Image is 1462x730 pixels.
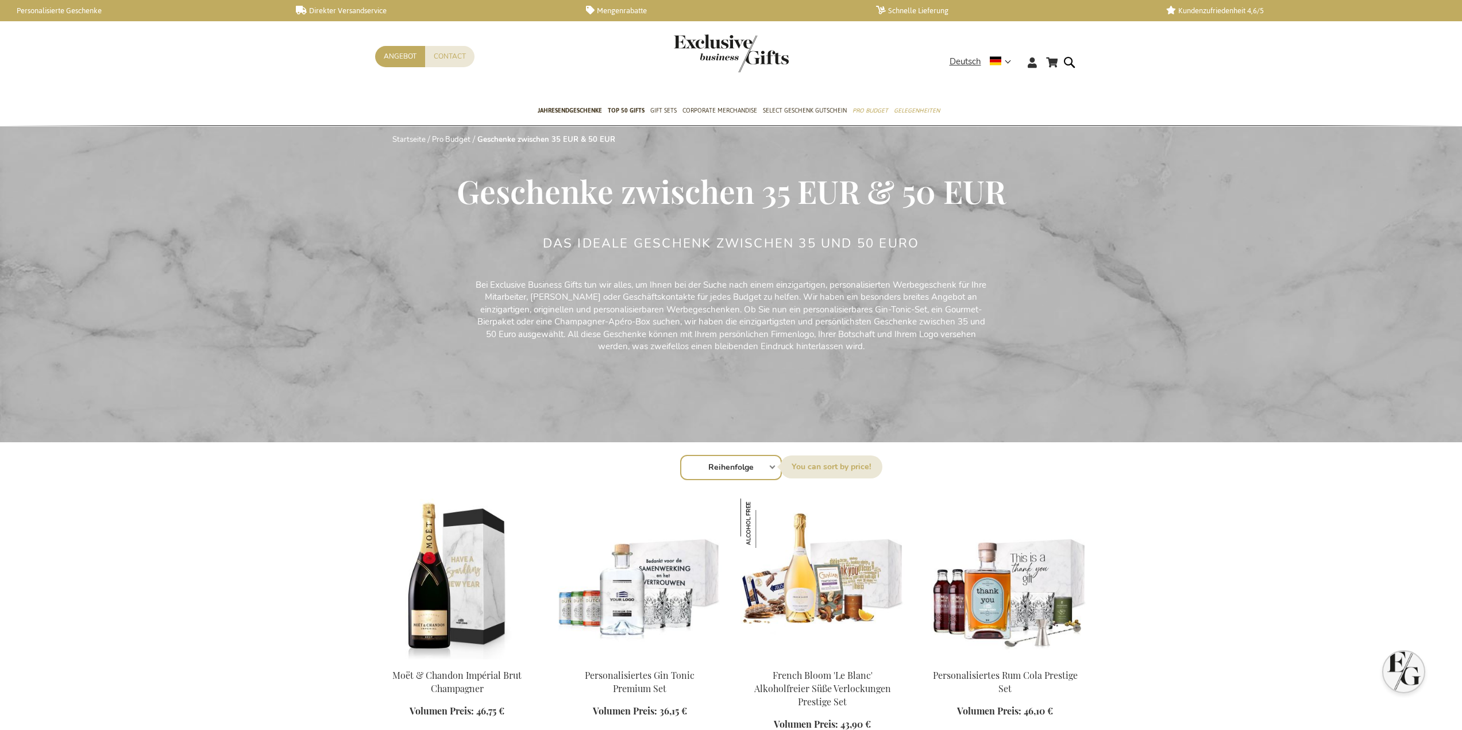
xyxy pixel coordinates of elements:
a: Personalisiertes Gin Tonic Premium Set [585,669,695,694]
span: 36,15 € [659,705,687,717]
h2: Das ideale Geschenk zwischen 35 und 50 Euro [543,237,920,250]
span: Gift Sets [650,105,677,117]
a: Mengenrabatte [586,6,858,16]
span: Volumen Preis: [410,705,474,717]
a: Volumen Preis: 46,75 € [410,705,504,718]
a: French Bloom 'Le Blanc' non-alcoholic Sparkling Sweet Temptations Prestige Set French Bloom 'Le B... [740,655,905,666]
a: French Bloom 'Le Blanc' Alkoholfreier Süße Verlockungen Prestige Set [754,669,891,708]
span: Volumen Preis: [593,705,657,717]
span: Volumen Preis: [774,718,838,730]
a: Direkter Versandservice [296,6,568,16]
span: Gelegenheiten [894,105,940,117]
img: French Bloom 'Le Blanc' Alkoholfreier Süße Verlockungen Prestige Set [740,499,790,548]
a: Volumen Preis: 46,10 € [957,705,1053,718]
span: 46,75 € [476,705,504,717]
a: Moët & Chandon Impérial Brut Champagner [392,669,522,694]
span: Deutsch [950,55,981,68]
span: 46,10 € [1024,705,1053,717]
span: Jahresendgeschenke [538,105,602,117]
span: TOP 50 Gifts [608,105,645,117]
a: Personalisierte Geschenke [6,6,277,16]
a: Kundenzufriedenheit 4,6/5 [1166,6,1438,16]
span: Select Geschenk Gutschein [763,105,847,117]
a: Personalisiertes Rum Cola Prestige Set [933,669,1078,694]
a: Contact [425,46,475,67]
a: GEPERSONALISEERDE GIN TONIC COCKTAIL SET [558,655,722,666]
a: Volumen Preis: 36,15 € [593,705,687,718]
a: Schnelle Lieferung [876,6,1148,16]
span: Volumen Preis: [957,705,1021,717]
img: French Bloom 'Le Blanc' non-alcoholic Sparkling Sweet Temptations Prestige Set [740,499,905,659]
a: Startseite [392,134,426,145]
img: GEPERSONALISEERDE GIN TONIC COCKTAIL SET [558,499,722,659]
span: 43,90 € [840,718,871,730]
a: store logo [674,34,731,72]
p: Bei Exclusive Business Gifts tun wir alles, um Ihnen bei der Suche nach einem einzigartigen, pers... [473,279,990,353]
label: Sortieren nach [780,455,882,478]
a: Angebot [375,46,425,67]
span: Corporate Merchandise [682,105,757,117]
a: Pro Budget [432,134,470,145]
strong: Geschenke zwischen 35 EUR & 50 EUR [477,134,615,145]
span: Pro Budget [852,105,888,117]
a: Moët & Chandon gift tube [375,655,539,666]
img: Exclusive Business gifts logo [674,34,789,72]
span: Geschenke zwischen 35 EUR & 50 EUR [457,169,1006,212]
img: Moët & Chandon gift tube [375,499,539,659]
div: Deutsch [950,55,1019,68]
a: Personalised Rum Cola Prestige Set [923,655,1087,666]
img: Personalised Rum Cola Prestige Set [923,499,1087,659]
